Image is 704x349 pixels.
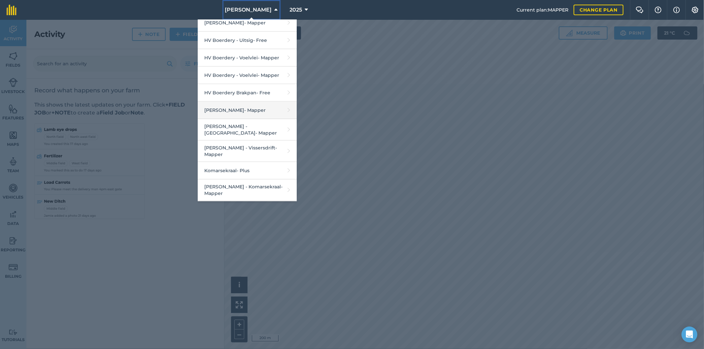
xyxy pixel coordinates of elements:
a: Kykoedi- Mapper [198,201,297,218]
span: [PERSON_NAME] [225,6,272,14]
img: svg+xml;base64,PHN2ZyB4bWxucz0iaHR0cDovL3d3dy53My5vcmcvMjAwMC9zdmciIHdpZHRoPSIxNyIgaGVpZ2h0PSIxNy... [673,6,680,14]
a: [PERSON_NAME] - [GEOGRAPHIC_DATA]- Mapper [198,119,297,141]
a: Change plan [574,5,623,15]
a: [PERSON_NAME]- Mapper [198,14,297,32]
span: 2025 [290,6,302,14]
img: fieldmargin Logo [7,5,17,15]
a: HV Boerdery - Voelvlei- Mapper [198,67,297,84]
div: Open Intercom Messenger [682,327,697,342]
a: [PERSON_NAME] - Komarsekraal- Mapper [198,179,297,201]
a: [PERSON_NAME]- Mapper [198,102,297,119]
img: A question mark icon [654,7,662,13]
img: A cog icon [691,7,699,13]
a: HV Boerdery Brakpan- Free [198,84,297,102]
img: Two speech bubbles overlapping with the left bubble in the forefront [636,7,644,13]
a: [PERSON_NAME] - Vissersdrift- Mapper [198,141,297,162]
a: HV Boerdery - Voelvlei- Mapper [198,49,297,67]
a: HV Boerdery - Uitsig- Free [198,32,297,49]
span: Current plan : MAPPER [517,6,568,14]
a: Komarsekraal- Plus [198,162,297,179]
